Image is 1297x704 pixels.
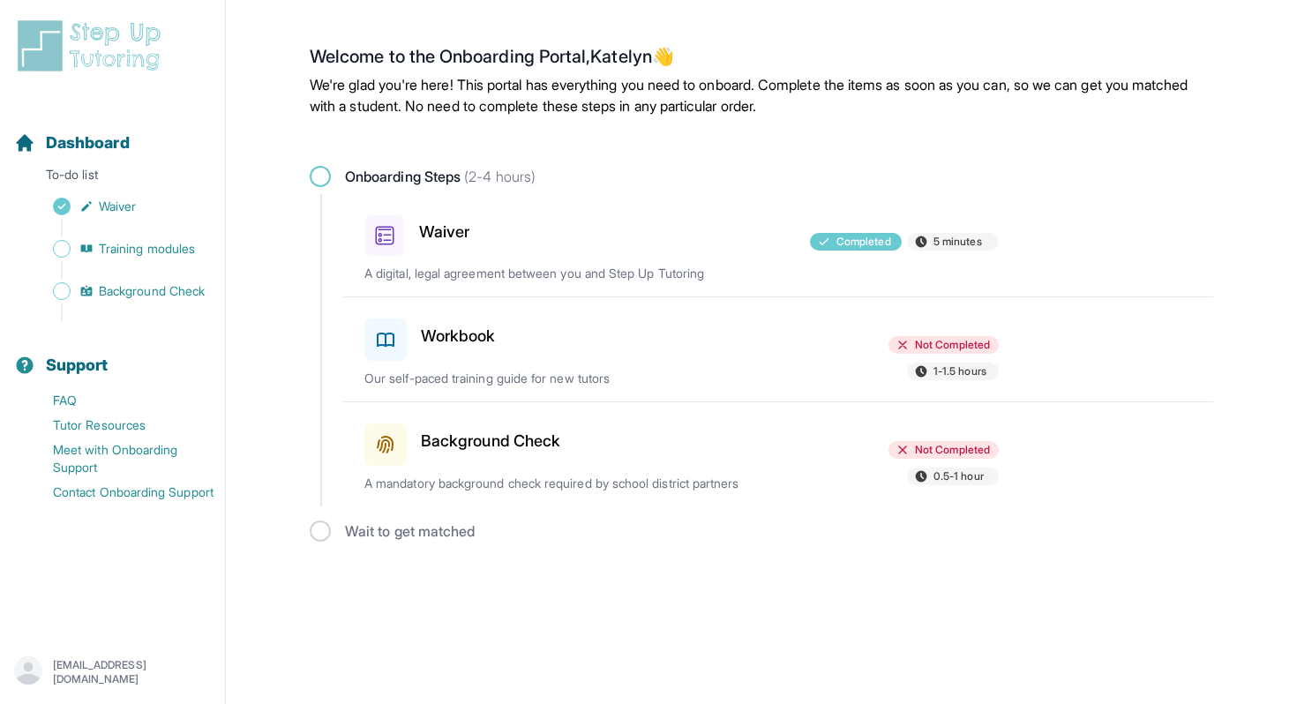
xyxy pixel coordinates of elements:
p: Our self-paced training guide for new tutors [364,370,777,387]
h3: Background Check [421,429,560,453]
button: Support [7,325,218,385]
p: We're glad you're here! This portal has everything you need to onboard. Complete the items as soo... [310,74,1213,116]
a: WorkbookNot Completed1-1.5 hoursOur self-paced training guide for new tutors [343,297,1213,401]
p: [EMAIL_ADDRESS][DOMAIN_NAME] [53,658,211,686]
a: Meet with Onboarding Support [14,438,225,480]
span: Background Check [99,282,205,300]
a: Background CheckNot Completed0.5-1 hourA mandatory background check required by school district p... [343,402,1213,506]
span: Completed [836,235,891,249]
span: Waiver [99,198,136,215]
a: FAQ [14,388,225,413]
span: 5 minutes [933,235,982,249]
button: [EMAIL_ADDRESS][DOMAIN_NAME] [14,656,211,688]
p: A digital, legal agreement between you and Step Up Tutoring [364,265,777,282]
span: Dashboard [46,131,130,155]
a: Waiver [14,194,225,219]
p: To-do list [7,166,218,191]
a: WaiverCompleted5 minutesA digital, legal agreement between you and Step Up Tutoring [343,194,1213,296]
a: Tutor Resources [14,413,225,438]
span: Onboarding Steps [345,166,536,187]
button: Dashboard [7,102,218,162]
a: Contact Onboarding Support [14,480,225,505]
a: Training modules [14,236,225,261]
h2: Welcome to the Onboarding Portal, Katelyn 👋 [310,46,1213,74]
p: A mandatory background check required by school district partners [364,475,777,492]
span: 1-1.5 hours [933,364,986,378]
span: Not Completed [915,443,990,457]
span: Not Completed [915,338,990,352]
span: 0.5-1 hour [933,469,984,483]
span: (2-4 hours) [461,168,536,185]
a: Background Check [14,279,225,303]
a: Dashboard [14,131,130,155]
h3: Workbook [421,324,496,348]
img: logo [14,18,171,74]
span: Support [46,353,109,378]
h3: Waiver [419,220,469,244]
span: Training modules [99,240,195,258]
